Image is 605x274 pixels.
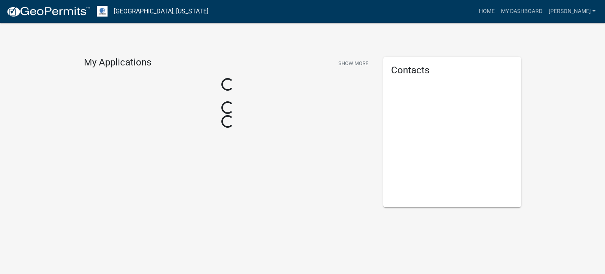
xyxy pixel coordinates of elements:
a: My Dashboard [498,4,546,19]
a: [GEOGRAPHIC_DATA], [US_STATE] [114,5,208,18]
h4: My Applications [84,57,151,69]
a: Home [476,4,498,19]
img: Otter Tail County, Minnesota [97,6,108,17]
a: [PERSON_NAME] [546,4,599,19]
h5: Contacts [391,65,513,76]
button: Show More [335,57,371,70]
